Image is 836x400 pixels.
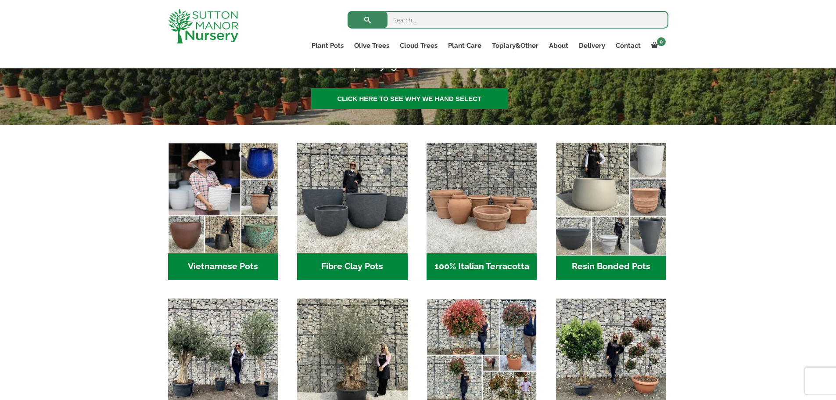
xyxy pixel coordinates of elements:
[306,40,349,52] a: Plant Pots
[427,253,537,281] h2: 100% Italian Terracotta
[395,40,443,52] a: Cloud Trees
[168,143,278,280] a: Visit product category Vietnamese Pots
[297,143,407,280] a: Visit product category Fibre Clay Pots
[168,9,238,43] img: logo
[168,253,278,281] h2: Vietnamese Pots
[297,143,407,253] img: Home - 8194B7A3 2818 4562 B9DD 4EBD5DC21C71 1 105 c 1
[657,37,666,46] span: 0
[556,253,666,281] h2: Resin Bonded Pots
[349,40,395,52] a: Olive Trees
[544,40,574,52] a: About
[610,40,646,52] a: Contact
[556,143,666,280] a: Visit product category Resin Bonded Pots
[427,143,537,253] img: Home - 1B137C32 8D99 4B1A AA2F 25D5E514E47D 1 105 c
[553,140,669,256] img: Home - 67232D1B A461 444F B0F6 BDEDC2C7E10B 1 105 c
[297,253,407,281] h2: Fibre Clay Pots
[427,143,537,280] a: Visit product category 100% Italian Terracotta
[646,40,668,52] a: 0
[443,40,487,52] a: Plant Care
[574,40,610,52] a: Delivery
[348,11,668,29] input: Search...
[487,40,544,52] a: Topiary&Other
[168,143,278,253] img: Home - 6E921A5B 9E2F 4B13 AB99 4EF601C89C59 1 105 c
